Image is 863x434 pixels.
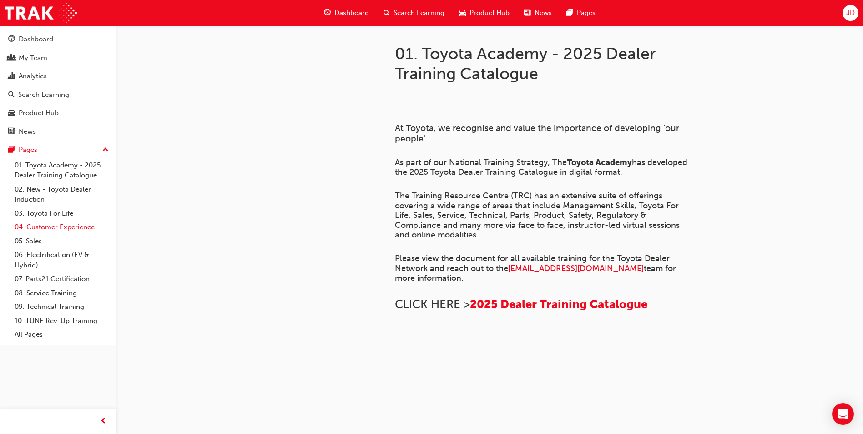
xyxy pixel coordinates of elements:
[567,157,632,167] span: Toyota Academy
[11,300,112,314] a: 09. Technical Training
[566,7,573,19] span: pages-icon
[394,8,444,18] span: Search Learning
[19,126,36,137] div: News
[395,44,693,83] h1: 01. Toyota Academy - 2025 Dealer Training Catalogue
[535,8,552,18] span: News
[395,157,690,177] span: has developed the 2025 Toyota Dealer Training Catalogue in digital format.
[8,72,15,81] span: chart-icon
[11,328,112,342] a: All Pages
[8,146,15,154] span: pages-icon
[395,297,470,311] span: CLICK HERE >
[4,68,112,85] a: Analytics
[11,220,112,234] a: 04. Customer Experience
[559,4,603,22] a: pages-iconPages
[395,253,672,273] span: Please view the document for all available training for the Toyota Dealer Network and reach out t...
[19,71,47,81] div: Analytics
[8,35,15,44] span: guage-icon
[11,314,112,328] a: 10. TUNE Rev-Up Training
[577,8,596,18] span: Pages
[102,144,109,156] span: up-icon
[11,286,112,300] a: 08. Service Training
[469,8,510,18] span: Product Hub
[19,34,53,45] div: Dashboard
[4,123,112,140] a: News
[8,54,15,62] span: people-icon
[4,31,112,48] a: Dashboard
[517,4,559,22] a: news-iconNews
[11,248,112,272] a: 06. Electrification (EV & Hybrid)
[11,207,112,221] a: 03. Toyota For Life
[508,263,644,273] a: [EMAIL_ADDRESS][DOMAIN_NAME]
[395,263,678,283] span: team for more information.
[4,29,112,141] button: DashboardMy TeamAnalyticsSearch LearningProduct HubNews
[19,108,59,118] div: Product Hub
[832,403,854,425] div: Open Intercom Messenger
[11,234,112,248] a: 05. Sales
[5,3,77,23] img: Trak
[8,91,15,99] span: search-icon
[843,5,858,21] button: JD
[4,105,112,121] a: Product Hub
[395,191,682,240] span: The Training Resource Centre (TRC) has an extensive suite of offerings covering a wide range of a...
[317,4,376,22] a: guage-iconDashboard
[395,123,681,144] span: At Toyota, we recognise and value the importance of developing ‘our people'.
[11,272,112,286] a: 07. Parts21 Certification
[470,297,647,311] a: 2025 Dealer Training Catalogue
[11,182,112,207] a: 02. New - Toyota Dealer Induction
[100,416,107,427] span: prev-icon
[4,50,112,66] a: My Team
[384,7,390,19] span: search-icon
[395,157,567,167] span: As part of our National Training Strategy, The
[846,8,855,18] span: JD
[459,7,466,19] span: car-icon
[19,145,37,155] div: Pages
[4,86,112,103] a: Search Learning
[376,4,452,22] a: search-iconSearch Learning
[11,158,112,182] a: 01. Toyota Academy - 2025 Dealer Training Catalogue
[8,109,15,117] span: car-icon
[452,4,517,22] a: car-iconProduct Hub
[19,53,47,63] div: My Team
[334,8,369,18] span: Dashboard
[4,141,112,158] button: Pages
[8,128,15,136] span: news-icon
[524,7,531,19] span: news-icon
[324,7,331,19] span: guage-icon
[18,90,69,100] div: Search Learning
